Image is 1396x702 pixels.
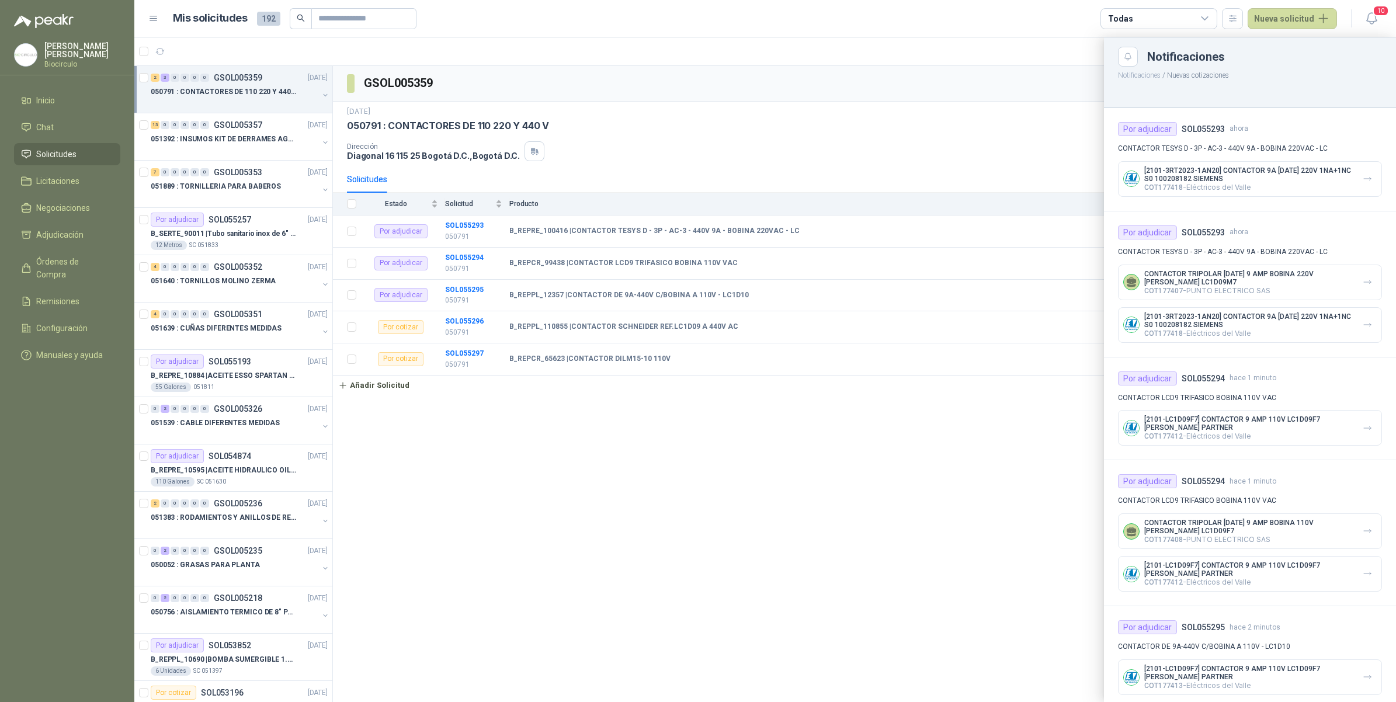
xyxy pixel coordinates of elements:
[173,10,248,27] h1: Mis solicitudes
[36,295,79,308] span: Remisiones
[297,14,305,22] span: search
[36,175,79,187] span: Licitaciones
[1144,329,1183,338] span: COT177418
[1182,226,1225,239] h4: SOL055293
[1230,622,1280,633] span: hace 2 minutos
[44,42,120,58] p: [PERSON_NAME] [PERSON_NAME]
[1182,123,1225,135] h4: SOL055293
[1144,432,1183,440] span: COT177412
[1124,171,1139,186] img: Company Logo
[1182,372,1225,385] h4: SOL055294
[1124,670,1139,685] img: Company Logo
[1144,183,1183,192] span: COT177418
[1230,476,1276,487] span: hace 1 minuto
[1118,495,1382,506] p: CONTACTOR LCD9 TRIFASICO BOBINA 110V VAC
[14,251,120,286] a: Órdenes de Compra
[1118,122,1177,136] div: Por adjudicar
[1144,682,1183,690] span: COT177413
[44,61,120,68] p: Biocirculo
[1118,143,1382,154] p: CONTACTOR TESYS D - 3P - AC-3 - 440V 9A - BOBINA 220VAC - LC
[36,255,109,281] span: Órdenes de Compra
[1144,415,1353,432] p: [2101-LC1D09F7] CONTACTOR 9 AMP 110V LC1D09F7 [PERSON_NAME] PARTNER
[14,116,120,138] a: Chat
[14,290,120,312] a: Remisiones
[14,170,120,192] a: Licitaciones
[36,94,55,107] span: Inicio
[1118,225,1177,239] div: Por adjudicar
[1144,681,1353,690] p: - Eléctricos del Valle
[1144,519,1353,535] p: CONTACTOR TRIPOLAR [DATE] 9 AMP BOBINA 110V [PERSON_NAME] LC1D09F7
[14,224,120,246] a: Adjudicación
[1118,641,1382,652] p: CONTACTOR DE 9A-440V C/BOBINA A 110V - LC1D10
[1230,373,1276,384] span: hace 1 minuto
[1230,123,1248,134] span: ahora
[1248,8,1337,29] button: Nueva solicitud
[1124,567,1139,582] img: Company Logo
[36,201,90,214] span: Negociaciones
[14,89,120,112] a: Inicio
[1230,227,1248,238] span: ahora
[1124,420,1139,436] img: Company Logo
[1108,12,1133,25] div: Todas
[1144,312,1353,329] p: [2101-3RT2023-1AN20] CONTACTOR 9A [DATE] 220V 1NA+1NC S0 100208182 SIEMENS
[1147,51,1382,62] div: Notificaciones
[14,197,120,219] a: Negociaciones
[15,44,37,66] img: Company Logo
[1361,8,1382,29] button: 10
[1118,474,1177,488] div: Por adjudicar
[1144,535,1353,544] p: - PUNTO ELECTRICO SAS
[1144,432,1353,440] p: - Eléctricos del Valle
[1144,286,1353,295] p: - PUNTO ELECTRICO SAS
[1124,317,1139,332] img: Company Logo
[14,344,120,366] a: Manuales y ayuda
[14,143,120,165] a: Solicitudes
[1144,329,1353,338] p: - Eléctricos del Valle
[1144,561,1353,578] p: [2101-LC1D09F7] CONTACTOR 9 AMP 110V LC1D09F7 [PERSON_NAME] PARTNER
[36,148,77,161] span: Solicitudes
[36,349,103,362] span: Manuales y ayuda
[1118,47,1138,67] button: Close
[1144,166,1353,183] p: [2101-3RT2023-1AN20] CONTACTOR 9A [DATE] 220V 1NA+1NC S0 100208182 SIEMENS
[1144,578,1353,586] p: - Eléctricos del Valle
[1182,621,1225,634] h4: SOL055295
[1373,5,1389,16] span: 10
[1144,536,1183,544] span: COT177408
[1144,578,1183,586] span: COT177412
[14,317,120,339] a: Configuración
[1144,287,1183,295] span: COT177407
[1118,371,1177,385] div: Por adjudicar
[36,121,54,134] span: Chat
[1104,67,1396,81] p: / Nuevas cotizaciones
[257,12,280,26] span: 192
[36,228,84,241] span: Adjudicación
[36,322,88,335] span: Configuración
[1118,620,1177,634] div: Por adjudicar
[14,14,74,28] img: Logo peakr
[1118,71,1161,79] button: Notificaciones
[1144,270,1353,286] p: CONTACTOR TRIPOLAR [DATE] 9 AMP BOBINA 220V [PERSON_NAME] LC1D09M7
[1182,475,1225,488] h4: SOL055294
[1144,183,1353,192] p: - Eléctricos del Valle
[1144,665,1353,681] p: [2101-LC1D09F7] CONTACTOR 9 AMP 110V LC1D09F7 [PERSON_NAME] PARTNER
[1118,392,1382,404] p: CONTACTOR LCD9 TRIFASICO BOBINA 110V VAC
[1118,246,1382,258] p: CONTACTOR TESYS D - 3P - AC-3 - 440V 9A - BOBINA 220VAC - LC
